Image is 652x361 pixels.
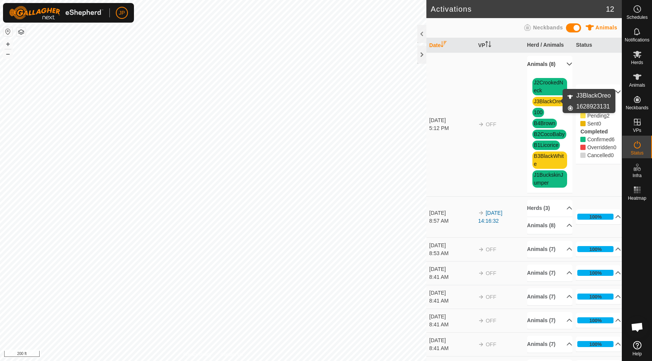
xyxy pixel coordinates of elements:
[429,337,475,344] div: [DATE]
[429,124,475,132] div: 5:12 PM
[589,246,602,253] div: 100%
[626,15,647,20] span: Schedules
[576,99,621,164] p-accordion-content: 75%
[3,27,12,36] button: Reset Map
[119,9,125,17] span: JP
[607,113,610,119] span: Pending
[632,173,641,178] span: Infra
[622,338,652,359] a: Help
[475,38,524,53] th: VP
[486,294,496,300] span: OFF
[534,142,558,148] a: B1Licorice
[625,38,649,42] span: Notifications
[486,341,496,347] span: OFF
[429,242,475,249] div: [DATE]
[534,109,543,115] a: 100
[527,312,572,329] p-accordion-header: Animals (7)
[580,145,586,150] i: 0 Overridden
[573,38,622,53] th: Status
[534,131,565,137] a: B2CocoBaby
[534,153,564,167] a: B3BlackWhite
[626,316,649,338] a: Open chat
[589,317,602,324] div: 100%
[431,5,606,14] h2: Activations
[577,214,614,220] div: 100%
[577,270,614,276] div: 100%
[576,242,621,257] p-accordion-header: 100%
[524,38,573,53] th: Herd / Animals
[527,265,572,281] p-accordion-header: Animals (7)
[606,3,614,15] span: 12
[441,42,447,48] p-sorticon: Activate to sort
[576,337,621,352] p-accordion-header: 100%
[486,121,496,127] span: OFF
[577,341,614,347] div: 100%
[527,73,572,193] p-accordion-content: Animals (8)
[611,152,614,158] span: Cancelled
[576,209,621,224] p-accordion-header: 100%
[577,317,614,323] div: 100%
[577,89,614,95] div: 75%
[3,49,12,58] button: –
[580,121,586,126] i: 0 Sent
[429,265,475,273] div: [DATE]
[632,352,642,356] span: Help
[429,116,475,124] div: [DATE]
[527,56,572,73] p-accordion-header: Animals (8)
[534,80,563,93] a: J2CrookedNeck
[485,42,491,48] p-sorticon: Activate to sort
[587,121,598,127] span: Pending
[478,246,484,252] img: arrow
[595,24,617,31] span: Animals
[587,113,606,119] span: Pending
[9,6,103,20] img: Gallagher Logo
[486,270,496,276] span: OFF
[577,294,614,300] div: 100%
[589,213,602,220] div: 100%
[580,128,607,135] label: Completed
[3,40,12,49] button: +
[576,265,621,280] p-accordion-header: 100%
[580,153,586,158] i: 0 Cancelled
[478,270,484,276] img: arrow
[478,341,484,347] img: arrow
[577,246,614,252] div: 100%
[486,246,496,252] span: OFF
[527,336,572,353] p-accordion-header: Animals (7)
[429,209,475,217] div: [DATE]
[429,217,475,225] div: 8:57 AM
[580,137,586,142] i: 6 Confirmed 81293, 81290, 81296, 81294, 81291, 81292,
[587,136,612,142] span: Confirmed
[629,83,645,87] span: Animals
[426,38,475,53] th: Date
[576,289,621,304] p-accordion-header: 100%
[534,172,563,186] a: J1BuckskinJumper
[429,313,475,321] div: [DATE]
[429,289,475,297] div: [DATE]
[17,28,26,37] button: Map Layers
[631,60,643,65] span: Herds
[478,294,484,300] img: arrow
[220,351,243,358] a: Contact Us
[589,341,602,348] div: 100%
[429,249,475,257] div: 8:53 AM
[628,196,646,200] span: Heatmap
[527,288,572,305] p-accordion-header: Animals (7)
[429,297,475,305] div: 8:41 AM
[478,210,502,224] a: [DATE] 14:16:32
[534,120,555,126] a: B4Brown
[429,321,475,329] div: 8:41 AM
[429,344,475,352] div: 8:41 AM
[626,106,648,110] span: Neckbands
[630,151,643,155] span: Status
[612,136,615,142] span: Confirmed
[534,98,564,104] a: J3BlackOreo
[587,152,610,158] span: Cancelled
[478,121,484,127] img: arrow
[527,200,572,217] p-accordion-header: Herds (3)
[478,318,484,324] img: arrow
[580,113,586,118] i: 2 Pending 81297, 81295,
[598,121,601,127] span: Sent
[429,273,475,281] div: 8:41 AM
[589,269,602,277] div: 100%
